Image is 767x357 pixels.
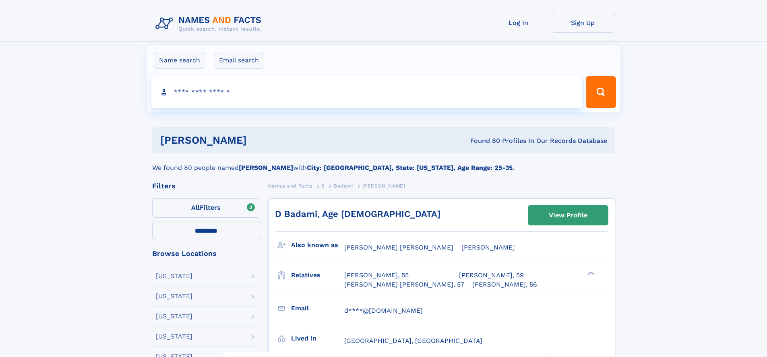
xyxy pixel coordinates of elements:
div: [US_STATE] [156,293,192,299]
span: [PERSON_NAME] [461,244,515,251]
div: Browse Locations [152,250,260,257]
input: search input [151,76,583,108]
div: [US_STATE] [156,273,192,279]
h3: Email [291,301,344,315]
span: Badami [334,183,353,189]
span: B [321,183,325,189]
a: [PERSON_NAME] [PERSON_NAME], 57 [344,280,464,289]
a: Sign Up [551,13,615,33]
a: Badami [334,181,353,191]
span: [PERSON_NAME] [362,183,405,189]
a: [PERSON_NAME], 59 [459,271,524,280]
div: [US_STATE] [156,333,192,340]
label: Email search [214,52,264,69]
a: Names and Facts [268,181,312,191]
a: View Profile [528,206,608,225]
span: All [191,204,200,211]
b: [PERSON_NAME] [239,164,293,171]
a: [PERSON_NAME], 55 [344,271,409,280]
a: D Badami, Age [DEMOGRAPHIC_DATA] [275,209,440,219]
label: Filters [152,198,260,218]
div: View Profile [549,206,587,225]
h3: Lived in [291,332,344,345]
a: B [321,181,325,191]
span: [GEOGRAPHIC_DATA], [GEOGRAPHIC_DATA] [344,337,482,345]
a: Log In [486,13,551,33]
img: Logo Names and Facts [152,13,268,35]
label: Name search [154,52,205,69]
span: [PERSON_NAME] [PERSON_NAME] [344,244,453,251]
a: [PERSON_NAME], 56 [472,280,537,289]
button: Search Button [586,76,616,108]
div: ❯ [585,271,595,276]
h1: [PERSON_NAME] [160,135,359,145]
div: Found 80 Profiles In Our Records Database [358,136,607,145]
h3: Relatives [291,268,344,282]
div: Filters [152,182,260,190]
b: City: [GEOGRAPHIC_DATA], State: [US_STATE], Age Range: 25-35 [307,164,513,171]
div: We found 80 people named with . [152,153,615,173]
div: [US_STATE] [156,313,192,320]
h3: Also known as [291,238,344,252]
